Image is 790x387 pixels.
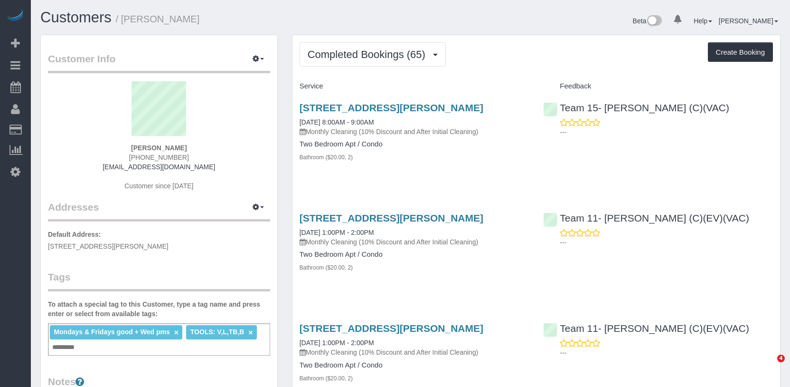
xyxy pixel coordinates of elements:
label: To attach a special tag to this Customer, type a tag name and press enter or select from availabl... [48,300,270,319]
strong: [PERSON_NAME] [131,144,187,152]
h4: Two Bedroom Apt / Condo [300,140,529,148]
a: [STREET_ADDRESS][PERSON_NAME] [300,102,483,113]
a: × [248,329,253,337]
legend: Tags [48,270,270,291]
a: Beta [633,17,662,25]
span: 4 [777,355,785,362]
span: TOOLS: V,L,TB,B [190,328,245,336]
span: [PHONE_NUMBER] [129,154,189,161]
a: Customers [40,9,112,26]
span: Completed Bookings (65) [308,48,430,60]
small: / [PERSON_NAME] [116,14,200,24]
span: [STREET_ADDRESS][PERSON_NAME] [48,242,169,250]
a: × [174,329,179,337]
p: Monthly Cleaning (10% Discount and After Initial Cleaning) [300,127,529,136]
a: [DATE] 1:00PM - 2:00PM [300,229,374,236]
a: Team 11- [PERSON_NAME] (C)(EV)(VAC) [543,213,749,223]
span: Customer since [DATE] [124,182,193,190]
p: --- [560,238,773,247]
small: Bathroom ($20.00, 2) [300,375,353,382]
img: Automaid Logo [6,10,25,23]
a: Team 15- [PERSON_NAME] (C)(VAC) [543,102,729,113]
a: [PERSON_NAME] [719,17,778,25]
p: Monthly Cleaning (10% Discount and After Initial Cleaning) [300,348,529,357]
p: --- [560,127,773,137]
a: [DATE] 1:00PM - 2:00PM [300,339,374,347]
img: New interface [646,15,662,28]
small: Bathroom ($20.00, 2) [300,154,353,161]
a: [STREET_ADDRESS][PERSON_NAME] [300,213,483,223]
h4: Two Bedroom Apt / Condo [300,361,529,369]
small: Bathroom ($20.00, 2) [300,264,353,271]
iframe: Intercom live chat [758,355,781,377]
legend: Customer Info [48,52,270,73]
h4: Two Bedroom Apt / Condo [300,251,529,259]
button: Create Booking [708,42,773,62]
a: [STREET_ADDRESS][PERSON_NAME] [300,323,483,334]
button: Completed Bookings (65) [300,42,446,67]
p: Monthly Cleaning (10% Discount and After Initial Cleaning) [300,237,529,247]
label: Default Address: [48,230,101,239]
span: Mondays & Fridays good + Wed pms [54,328,169,336]
h4: Feedback [543,82,773,90]
a: [DATE] 8:00AM - 9:00AM [300,118,374,126]
a: Help [694,17,712,25]
a: Team 11- [PERSON_NAME] (C)(EV)(VAC) [543,323,749,334]
a: [EMAIL_ADDRESS][DOMAIN_NAME] [103,163,215,171]
p: --- [560,348,773,358]
h4: Service [300,82,529,90]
